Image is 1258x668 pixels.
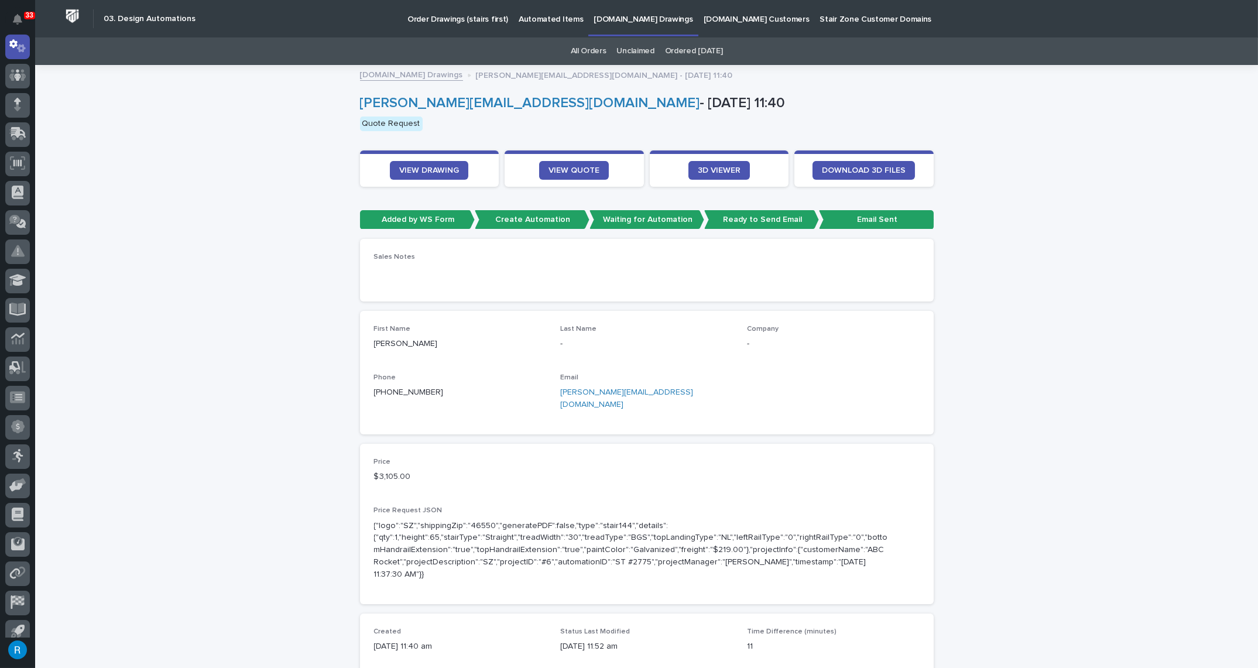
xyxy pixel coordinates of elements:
[589,210,704,229] p: Waiting for Automation
[560,640,733,653] p: [DATE] 11:52 am
[360,210,475,229] p: Added by WS Form
[5,7,30,32] button: Notifications
[813,161,915,180] a: DOWNLOAD 3D FILES
[549,166,599,174] span: VIEW QUOTE
[704,210,819,229] p: Ready to Send Email
[475,210,589,229] p: Create Automation
[617,37,654,65] a: Unclaimed
[374,388,444,396] a: [PHONE_NUMBER]
[560,338,733,350] p: -
[665,37,723,65] a: Ordered [DATE]
[374,471,547,483] p: $ 3,105.00
[560,326,597,333] span: Last Name
[5,638,30,662] button: users-avatar
[688,161,750,180] a: 3D VIEWER
[26,11,33,19] p: 33
[360,95,929,112] p: - [DATE] 11:40
[560,374,578,381] span: Email
[360,67,463,81] a: [DOMAIN_NAME] Drawings
[374,458,391,465] span: Price
[822,166,906,174] span: DOWNLOAD 3D FILES
[747,326,779,333] span: Company
[104,14,196,24] h2: 03. Design Automations
[374,640,547,653] p: [DATE] 11:40 am
[747,640,920,653] p: 11
[390,161,468,180] a: VIEW DRAWING
[560,628,630,635] span: Status Last Modified
[374,507,443,514] span: Price Request JSON
[374,628,402,635] span: Created
[819,210,934,229] p: Email Sent
[374,338,547,350] p: [PERSON_NAME]
[374,254,416,261] span: Sales Notes
[360,117,423,131] div: Quote Request
[539,161,609,180] a: VIEW QUOTE
[15,14,30,33] div: Notifications33
[374,326,411,333] span: First Name
[747,628,837,635] span: Time Difference (minutes)
[61,5,83,27] img: Workspace Logo
[698,166,741,174] span: 3D VIEWER
[560,388,693,409] a: [PERSON_NAME][EMAIL_ADDRESS][DOMAIN_NAME]
[571,37,606,65] a: All Orders
[374,520,892,581] p: {"logo":"SZ","shippingZip":"46550","generatePDF":false,"type":"stair144","details":{"qty":1,"heig...
[374,374,396,381] span: Phone
[399,166,459,174] span: VIEW DRAWING
[360,96,700,110] a: [PERSON_NAME][EMAIL_ADDRESS][DOMAIN_NAME]
[747,338,920,350] p: -
[476,68,733,81] p: [PERSON_NAME][EMAIL_ADDRESS][DOMAIN_NAME] - [DATE] 11:40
